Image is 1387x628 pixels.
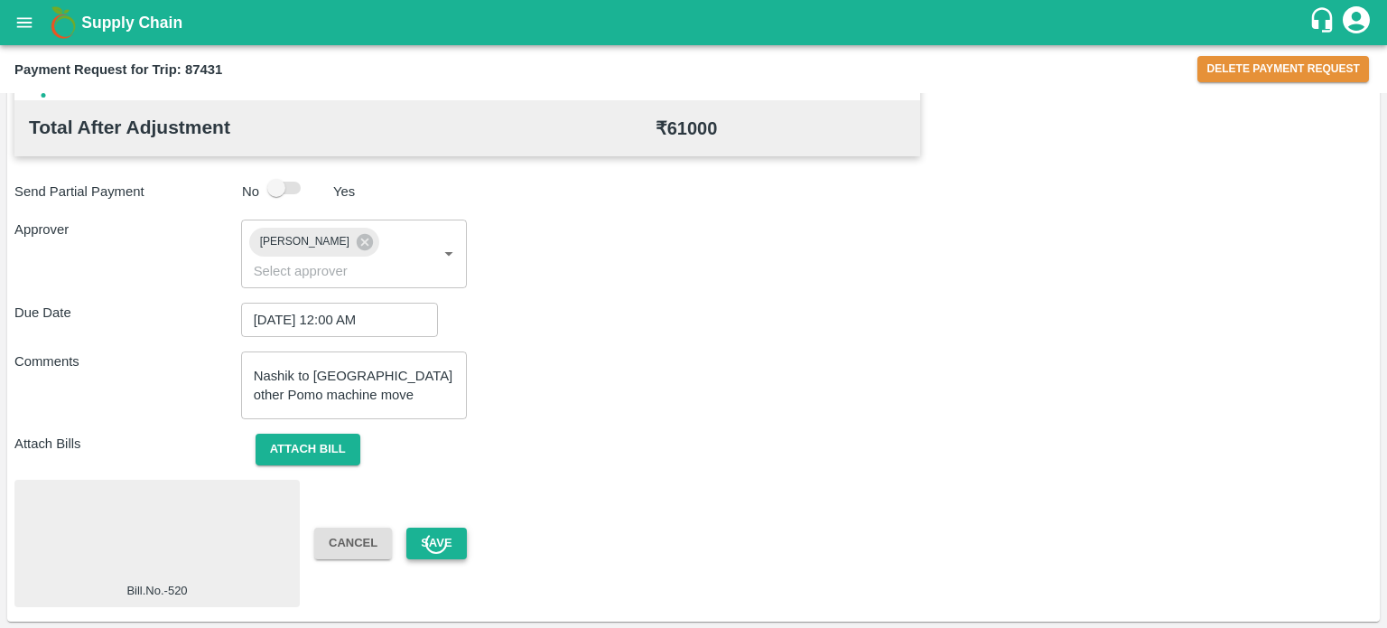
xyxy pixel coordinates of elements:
p: Send Partial Payment [14,182,235,202]
div: [PERSON_NAME] [249,228,379,257]
b: Payment Request for Trip: 87431 [14,62,222,77]
p: Attach Bills [14,434,241,454]
p: Approver [14,220,241,239]
p: No [242,182,259,202]
b: Supply Chain [81,14,182,32]
button: Cancel [314,528,392,559]
button: Open [437,242,461,266]
button: open drawer [4,2,45,43]
input: Select approver [247,259,409,283]
span: [PERSON_NAME] [249,232,360,251]
b: ₹ 61000 [656,118,718,138]
div: customer-support [1308,6,1340,39]
b: Total After Adjustment [29,117,230,137]
input: Choose date, selected date is Sep 5, 2025 [241,303,425,337]
p: Comments [14,351,241,371]
a: Supply Chain [81,10,1308,35]
button: Attach bill [256,434,360,465]
span: Bill.No.-520 [126,583,187,600]
p: Yes [333,182,355,202]
button: Save [406,528,466,559]
p: Due Date [14,303,241,323]
img: logo [45,5,81,41]
button: Delete Payment Request [1197,56,1369,82]
div: account of current user [1340,4,1373,42]
textarea: Nashik to [GEOGRAPHIC_DATA] other Pomo machine move payment rs.7000 add this trip. [254,367,455,405]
